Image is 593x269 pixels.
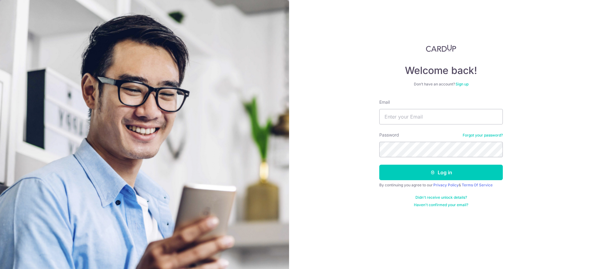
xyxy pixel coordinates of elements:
[379,82,503,87] div: Don’t have an account?
[379,183,503,188] div: By continuing you agree to our &
[379,132,399,138] label: Password
[426,45,456,52] img: CardUp Logo
[463,133,503,138] a: Forgot your password?
[379,64,503,77] h4: Welcome back!
[415,195,467,200] a: Didn't receive unlock details?
[379,109,503,124] input: Enter your Email
[414,202,468,207] a: Haven't confirmed your email?
[433,183,459,187] a: Privacy Policy
[462,183,493,187] a: Terms Of Service
[379,99,390,105] label: Email
[456,82,469,86] a: Sign up
[379,165,503,180] button: Log in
